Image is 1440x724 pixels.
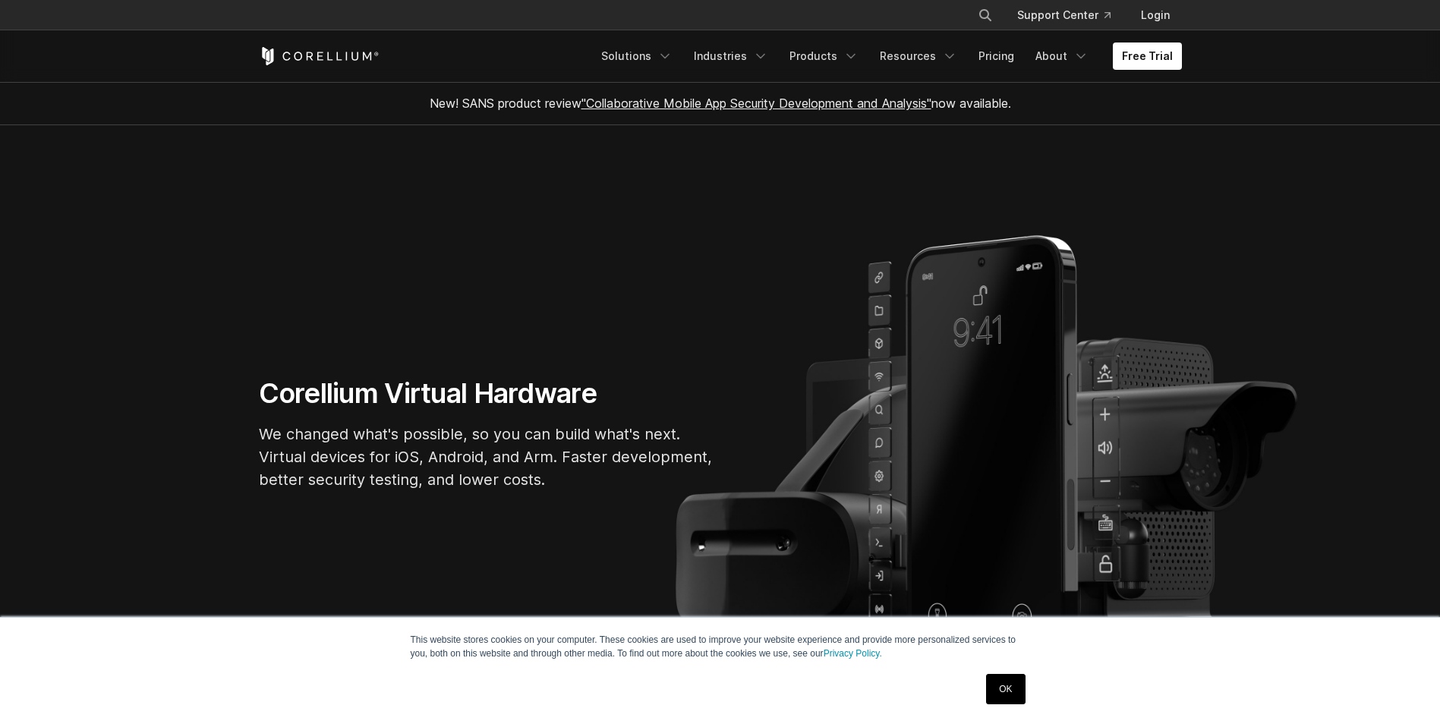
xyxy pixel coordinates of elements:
a: Login [1129,2,1182,29]
a: Resources [871,42,966,70]
a: Industries [685,42,777,70]
div: Navigation Menu [592,42,1182,70]
button: Search [972,2,999,29]
p: We changed what's possible, so you can build what's next. Virtual devices for iOS, Android, and A... [259,423,714,491]
a: "Collaborative Mobile App Security Development and Analysis" [581,96,931,111]
a: About [1026,42,1098,70]
p: This website stores cookies on your computer. These cookies are used to improve your website expe... [411,633,1030,660]
a: Solutions [592,42,682,70]
h1: Corellium Virtual Hardware [259,376,714,411]
a: Products [780,42,868,70]
a: Support Center [1005,2,1123,29]
a: Corellium Home [259,47,380,65]
a: Free Trial [1113,42,1182,70]
div: Navigation Menu [959,2,1182,29]
a: Privacy Policy. [824,648,882,659]
span: New! SANS product review now available. [430,96,1011,111]
a: Pricing [969,42,1023,70]
a: OK [986,674,1025,704]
